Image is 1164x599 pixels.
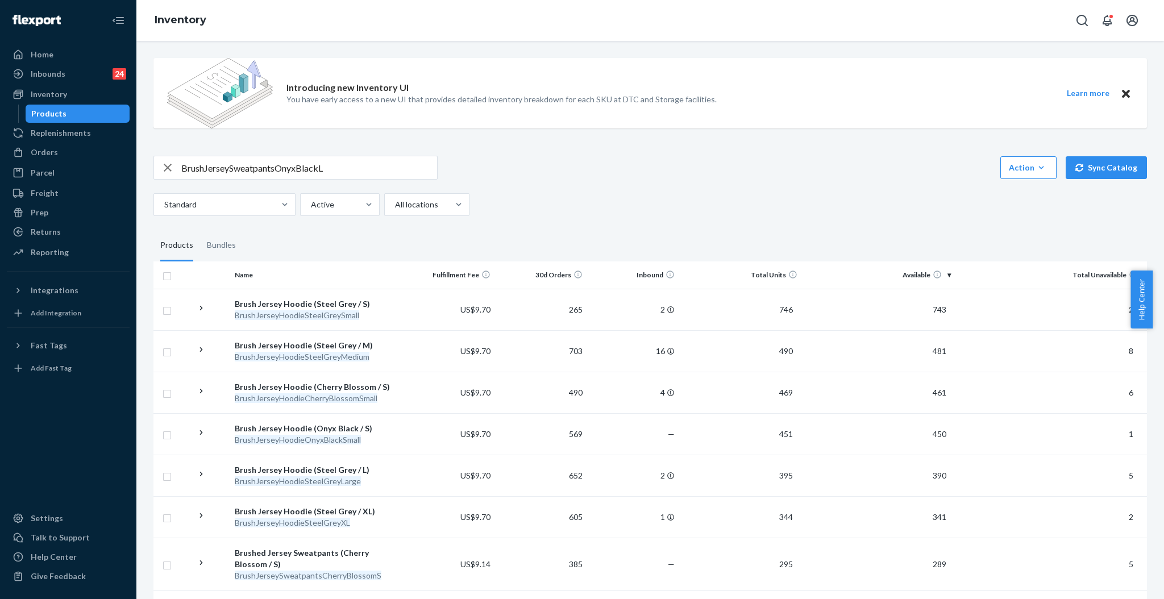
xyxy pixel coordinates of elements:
[235,506,398,517] div: Brush Jersey Hoodie (Steel Grey / XL)
[7,304,130,322] a: Add Integration
[7,336,130,355] button: Fast Tags
[31,68,65,80] div: Inbounds
[107,9,130,32] button: Close Navigation
[31,89,67,100] div: Inventory
[1119,86,1133,101] button: Close
[775,429,797,439] span: 451
[775,512,797,522] span: 344
[775,471,797,480] span: 395
[181,156,437,179] input: Search inventory by name or sku
[775,559,797,569] span: 295
[928,471,951,480] span: 390
[587,261,679,289] th: Inbound
[679,261,802,289] th: Total Units
[31,207,48,218] div: Prep
[587,455,679,496] td: 2
[1096,9,1119,32] button: Open notifications
[1124,346,1138,356] span: 8
[235,547,398,570] div: Brushed Jersey Sweatpants (Cherry Blossom / S)
[31,147,58,158] div: Orders
[235,340,398,351] div: Brush Jersey Hoodie (Steel Grey / M)
[668,429,675,439] span: —
[155,14,206,26] a: Inventory
[587,289,679,330] td: 2
[1066,156,1147,179] button: Sync Catalog
[31,551,77,563] div: Help Center
[31,513,63,524] div: Settings
[7,281,130,299] button: Integrations
[7,223,130,241] a: Returns
[495,330,587,372] td: 703
[26,105,130,123] a: Products
[495,455,587,496] td: 652
[230,261,403,289] th: Name
[145,4,215,37] ol: breadcrumbs
[495,289,587,330] td: 265
[1124,559,1138,569] span: 5
[7,203,130,222] a: Prep
[286,94,717,105] p: You have early access to a new UI that provides detailed inventory breakdown for each SKU at DTC ...
[394,199,395,210] input: All locations
[495,261,587,289] th: 30d Orders
[7,359,130,377] a: Add Fast Tag
[31,167,55,178] div: Parcel
[31,571,86,582] div: Give Feedback
[460,512,490,522] span: US$9.70
[31,188,59,199] div: Freight
[775,346,797,356] span: 490
[1130,271,1153,328] button: Help Center
[495,372,587,413] td: 490
[928,559,951,569] span: 289
[235,352,369,361] em: BrushJerseyHoodieSteelGreyMedium
[7,567,130,585] button: Give Feedback
[587,372,679,413] td: 4
[928,346,951,356] span: 481
[928,512,951,522] span: 341
[235,435,361,444] em: BrushJerseyHoodieOnyxBlackSmall
[7,65,130,83] a: Inbounds24
[775,388,797,397] span: 469
[31,127,91,139] div: Replenishments
[31,308,81,318] div: Add Integration
[31,532,90,543] div: Talk to Support
[928,429,951,439] span: 450
[1000,156,1057,179] button: Action
[460,471,490,480] span: US$9.70
[403,261,495,289] th: Fulfillment Fee
[495,413,587,455] td: 569
[7,509,130,527] a: Settings
[775,305,797,314] span: 746
[460,388,490,397] span: US$9.70
[163,199,164,210] input: Standard
[31,49,53,60] div: Home
[7,548,130,566] a: Help Center
[802,261,955,289] th: Available
[1124,429,1138,439] span: 1
[1009,162,1048,173] div: Action
[1124,512,1138,522] span: 2
[587,496,679,538] td: 1
[235,423,398,434] div: Brush Jersey Hoodie (Onyx Black / S)
[235,476,361,486] em: BrushJerseyHoodieSteelGreyLarge
[235,571,381,580] em: BrushJerseySweatpantsCherryBlossomS
[460,559,490,569] span: US$9.14
[1124,471,1138,480] span: 5
[310,199,311,210] input: Active
[7,243,130,261] a: Reporting
[235,298,398,310] div: Brush Jersey Hoodie (Steel Grey / S)
[31,108,66,119] div: Products
[928,388,951,397] span: 461
[235,393,377,403] em: BrushJerseyHoodieCherryBlossomSmall
[7,85,130,103] a: Inventory
[587,330,679,372] td: 16
[1059,86,1116,101] button: Learn more
[7,529,130,547] a: Talk to Support
[1071,9,1094,32] button: Open Search Box
[955,261,1148,289] th: Total Unavailable
[31,226,61,238] div: Returns
[235,381,398,393] div: Brush Jersey Hoodie (Cherry Blossom / S)
[235,518,350,527] em: BrushJerseyHoodieSteelGreyXL
[235,464,398,476] div: Brush Jersey Hoodie (Steel Grey / L)
[7,45,130,64] a: Home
